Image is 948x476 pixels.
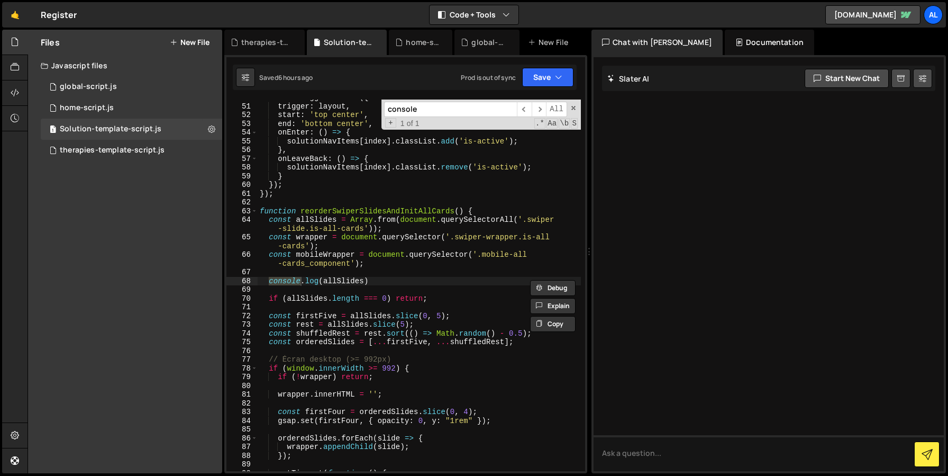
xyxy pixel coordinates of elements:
div: 69 [226,285,258,294]
a: Al [924,5,943,24]
div: Solution-template-script.js [60,124,161,134]
div: 81 [226,390,258,399]
div: Prod is out of sync [461,73,516,82]
div: global-script.js [471,37,507,48]
button: Explain [530,298,576,314]
div: 56 [226,146,258,155]
div: 82 [226,399,258,408]
div: Register [41,8,77,21]
div: 74 [226,329,258,338]
div: 85 [226,425,258,434]
div: 16219/43678.js [41,76,222,97]
div: 61 [226,190,258,199]
div: home-script.js [60,103,114,113]
span: CaseSensitive Search [546,118,558,129]
span: Search In Selection [571,118,578,129]
div: 6 hours ago [278,73,313,82]
div: 89 [226,460,258,469]
button: Copy [530,316,576,332]
div: 73 [226,320,258,329]
div: 64 [226,215,258,233]
div: 72 [226,312,258,321]
div: 78 [226,364,258,373]
div: Javascript files [28,55,222,76]
div: home-script.js [406,37,440,48]
span: 1 [50,126,56,134]
div: 80 [226,382,258,391]
div: 87 [226,443,258,452]
div: Saved [259,73,313,82]
span: RegExp Search [534,118,545,129]
div: 54 [226,128,258,137]
div: Solution-template-script.js [324,37,374,48]
div: therapies-template-script.js [241,37,291,48]
button: Save [522,68,573,87]
span: ​ [517,102,532,117]
div: 53 [226,120,258,129]
div: 16219/44121.js [41,119,222,140]
div: 68 [226,277,258,286]
div: 16219/46881.js [41,140,222,161]
div: 58 [226,163,258,172]
h2: Files [41,37,60,48]
div: Chat with [PERSON_NAME] [591,30,723,55]
div: 52 [226,111,258,120]
div: 65 [226,233,258,250]
div: 70 [226,294,258,303]
div: Documentation [725,30,814,55]
div: 76 [226,347,258,356]
div: New File [528,37,572,48]
div: 84 [226,417,258,426]
div: 75 [226,338,258,347]
a: 🤙 [2,2,28,28]
span: ​ [532,102,546,117]
span: Whole Word Search [559,118,570,129]
div: global-script.js [60,82,117,92]
div: 55 [226,137,258,146]
div: 77 [226,355,258,364]
button: Code + Tools [430,5,518,24]
div: 67 [226,268,258,277]
a: [DOMAIN_NAME] [825,5,920,24]
div: 66 [226,250,258,268]
button: New File [170,38,209,47]
div: 16219/43700.js [41,97,222,119]
div: 62 [226,198,258,207]
span: Toggle Replace mode [385,118,396,128]
div: 79 [226,373,258,382]
div: 88 [226,452,258,461]
div: 60 [226,181,258,190]
h2: Slater AI [607,74,650,84]
div: therapies-template-script.js [60,146,165,155]
div: 71 [226,303,258,312]
span: Alt-Enter [546,102,567,117]
div: 63 [226,207,258,216]
div: 57 [226,155,258,164]
div: 51 [226,102,258,111]
input: Search for [384,102,517,117]
button: Debug [530,280,576,296]
button: Start new chat [805,69,889,88]
div: 83 [226,408,258,417]
span: 1 of 1 [396,119,424,128]
div: 59 [226,172,258,181]
div: 86 [226,434,258,443]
